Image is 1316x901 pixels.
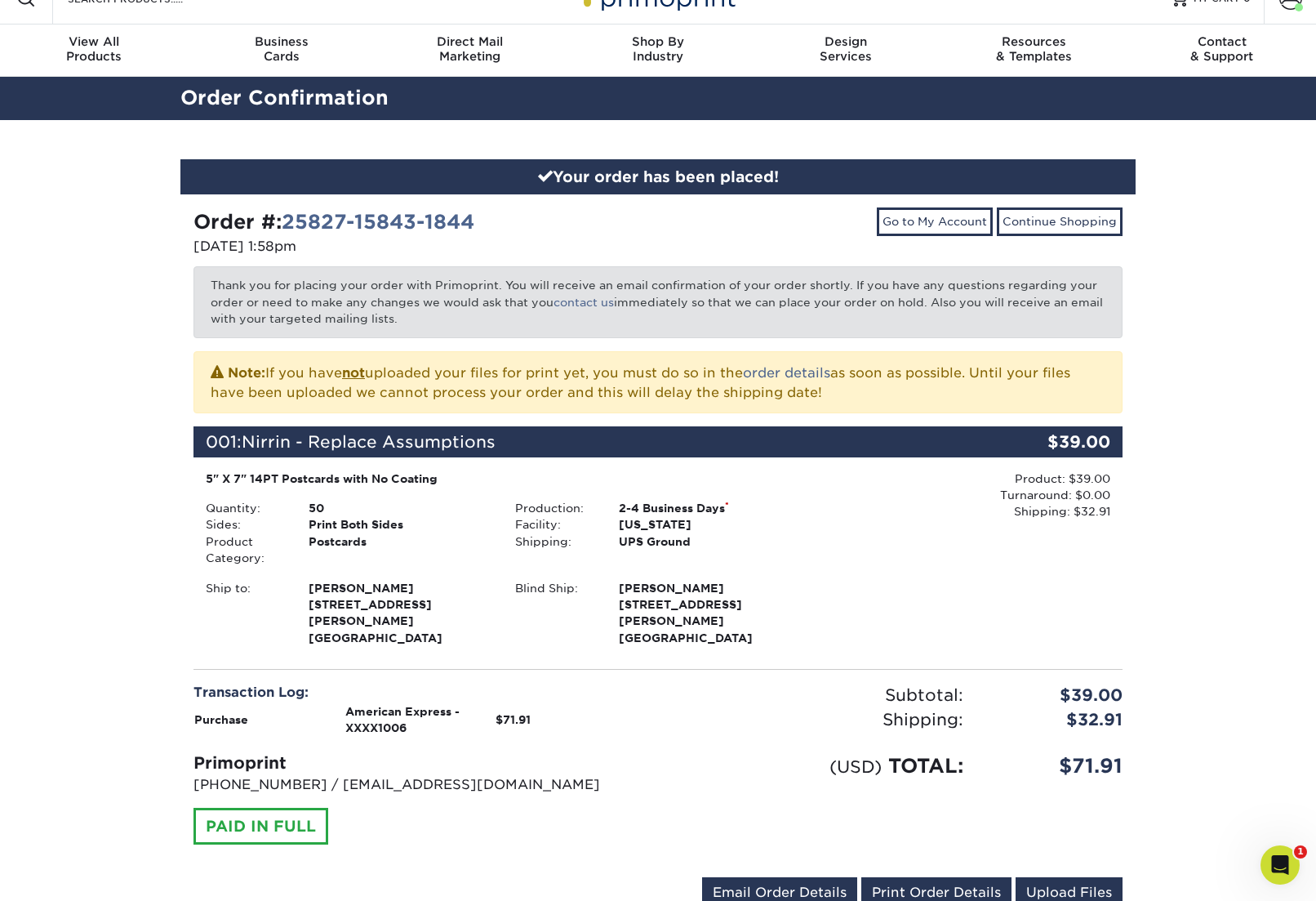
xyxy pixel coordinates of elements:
[940,34,1127,64] div: & Templates
[342,365,365,381] b: not
[496,713,531,726] strong: $71.91
[658,707,976,732] div: Shipping:
[193,266,1123,337] p: Thank you for placing your order with Primoprint. You will receive an email confirmation of your ...
[1128,25,1316,77] a: Contact& Support
[188,25,376,77] a: BusinessCards
[564,34,752,49] span: Shop By
[193,516,296,533] div: Sides:
[743,365,830,381] a: order details
[193,533,296,567] div: Product Category:
[242,432,496,452] span: Nirrin - Replace Assumptions
[976,707,1135,732] div: $32.91
[503,533,606,550] div: Shipping:
[376,34,564,64] div: Marketing
[193,775,646,795] p: [PHONE_NUMBER] / [EMAIL_ADDRESS][DOMAIN_NAME]
[997,207,1123,235] a: Continue Shopping
[564,34,752,64] div: Industry
[888,754,963,778] span: TOTAL:
[282,210,474,234] a: 25827-15843-1844
[376,25,564,77] a: Direct MailMarketing
[309,596,491,630] span: [STREET_ADDRESS][PERSON_NAME]
[752,34,940,64] div: Services
[976,683,1135,707] div: $39.00
[193,237,646,256] p: [DATE] 1:58pm
[180,159,1136,195] div: Your order has been placed!
[752,25,940,77] a: DesignServices
[309,580,491,596] span: [PERSON_NAME]
[940,34,1127,49] span: Resources
[193,500,296,516] div: Quantity:
[296,516,503,533] div: Print Both Sides
[193,751,646,775] div: Primoprint
[1260,845,1300,885] iframe: Intercom live chat
[309,580,491,645] strong: [GEOGRAPHIC_DATA]
[607,500,813,516] div: 2-4 Business Days
[296,533,503,567] div: Postcards
[296,500,503,516] div: 50
[619,580,801,645] strong: [GEOGRAPHIC_DATA]
[877,207,993,235] a: Go to My Account
[1294,845,1307,859] span: 1
[976,752,1135,781] div: $71.91
[1128,34,1316,49] span: Contact
[813,471,1110,520] div: Product: $39.00 Turnaround: $0.00 Shipping: $32.91
[564,25,752,77] a: Shop ByIndustry
[619,580,801,596] span: [PERSON_NAME]
[658,683,976,707] div: Subtotal:
[503,516,606,533] div: Facility:
[940,25,1127,77] a: Resources& Templates
[503,580,606,647] div: Blind Ship:
[607,533,813,550] div: UPS Ground
[193,683,646,703] div: Transaction Log:
[607,516,813,533] div: [US_STATE]
[619,596,801,630] span: [STREET_ADDRESS][PERSON_NAME]
[211,362,1105,403] p: If you have uploaded your files for print yet, you must do so in the as soon as possible. Until y...
[376,34,564,49] span: Direct Mail
[206,471,801,487] div: 5" X 7" 14PT Postcards with No Coating
[503,500,606,516] div: Production:
[194,713,248,726] strong: Purchase
[967,426,1123,457] div: $39.00
[193,808,328,845] div: PAID IN FULL
[345,705,460,734] strong: American Express - XXXX1006
[193,580,296,647] div: Ship to:
[188,34,376,49] span: Business
[168,83,1148,114] h2: Order Confirmation
[228,365,265,381] strong: Note:
[193,210,474,234] strong: Order #:
[1128,34,1316,64] div: & Support
[752,34,940,49] span: Design
[188,34,376,64] div: Cards
[829,756,882,777] small: (USD)
[193,426,967,457] div: 001:
[554,296,614,309] a: contact us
